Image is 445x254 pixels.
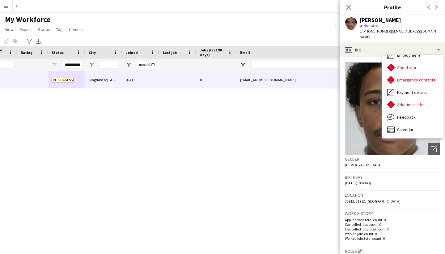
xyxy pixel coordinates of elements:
span: Feedback [397,114,416,120]
span: View [5,27,14,32]
div: About you [382,61,443,74]
h3: Roles [345,247,440,254]
a: Comms [66,25,85,33]
span: Calendar [397,127,413,132]
span: Emergency contacts [397,77,435,83]
div: Employment [382,49,443,61]
button: Open Filter Menu [126,62,131,68]
span: Rating [21,50,32,55]
div: Payment details [382,86,443,99]
span: Joined [126,50,138,55]
button: Open Filter Menu [240,62,246,68]
h3: Location [345,192,440,198]
div: Calendar [382,123,443,136]
h3: Work history [345,211,440,216]
span: Tag [56,27,63,32]
span: Additional info [397,102,424,107]
h3: Birthday [345,174,440,180]
div: [EMAIL_ADDRESS][DOMAIN_NAME] [236,71,360,88]
span: Last job [163,50,177,55]
span: About you [397,65,416,70]
span: Payment details [397,90,427,95]
span: Status [52,50,64,55]
p: Worked jobs total count: 0 [345,236,440,241]
span: | [EMAIL_ADDRESS][DOMAIN_NAME] [360,29,438,39]
a: Tag [54,25,65,33]
p: Worked jobs count: 0 [345,231,440,236]
p: Cancelled jobs count: 0 [345,222,440,227]
div: Emergency contacts [382,74,443,86]
span: Jobs (last 90 days) [200,48,225,57]
span: t. [PHONE_NUMBER] [360,29,392,33]
div: Kingdom of [GEOGRAPHIC_DATA] [GEOGRAPHIC_DATA] [85,71,122,88]
app-action-btn: Advanced filters [26,37,33,45]
span: [DATE] (18 years) [345,181,371,185]
button: Open Filter Menu [89,62,94,68]
span: [DEMOGRAPHIC_DATA] [345,163,382,167]
p: Applications total count: 0 [345,217,440,222]
span: Export [20,27,32,32]
a: View [2,25,16,33]
span: 31912, 31912, [GEOGRAPHIC_DATA] [345,199,400,204]
span: Not rated [363,23,378,28]
span: My Workforce [5,15,50,24]
div: Additional info [382,99,443,111]
div: 0 [196,71,236,88]
span: Email [240,50,250,55]
app-action-btn: Export XLSX [35,37,42,45]
span: City [89,50,96,55]
button: Open Filter Menu [52,62,57,68]
input: City Filter Input [100,61,118,68]
p: Cancelled jobs total count: 0 [345,227,440,231]
a: Status [36,25,53,33]
div: Feedback [382,111,443,123]
div: Bio [340,42,445,57]
h3: Gender [345,156,440,162]
a: Export [17,25,34,33]
input: Joined Filter Input [137,61,155,68]
div: [DATE] [122,71,159,88]
span: Comms [69,27,83,32]
h3: Profile [340,3,445,11]
span: Status [38,27,50,32]
div: [PERSON_NAME] [360,17,401,23]
span: In progress [52,78,74,82]
img: Crew avatar or photo [345,62,440,155]
div: Open photos pop-in [428,143,440,155]
span: Employment [397,52,420,58]
input: Email Filter Input [251,61,356,68]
